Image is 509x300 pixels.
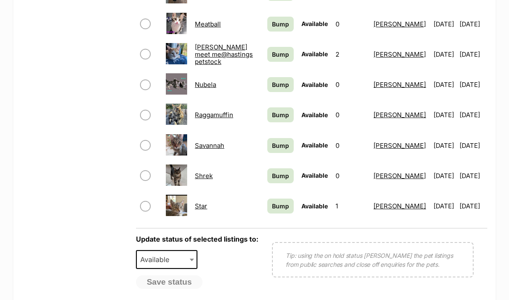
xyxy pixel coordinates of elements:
[272,20,289,29] span: Bump
[460,70,486,99] td: [DATE]
[301,50,328,58] span: Available
[430,9,458,39] td: [DATE]
[195,141,224,150] a: Savannah
[301,202,328,210] span: Available
[272,202,289,211] span: Bump
[195,202,207,210] a: Star
[267,138,294,153] a: Bump
[166,195,187,216] img: Star
[267,77,294,92] a: Bump
[460,100,486,130] td: [DATE]
[332,100,369,130] td: 0
[195,111,233,119] a: Raggamuffin
[195,172,213,180] a: Shrek
[373,81,426,89] a: [PERSON_NAME]
[373,202,426,210] a: [PERSON_NAME]
[195,43,253,66] a: [PERSON_NAME] meet me@hastings petstock
[430,161,458,190] td: [DATE]
[460,9,486,39] td: [DATE]
[136,250,197,269] span: Available
[430,70,458,99] td: [DATE]
[373,172,426,180] a: [PERSON_NAME]
[373,141,426,150] a: [PERSON_NAME]
[460,191,486,221] td: [DATE]
[267,47,294,62] a: Bump
[301,20,328,27] span: Available
[272,50,289,59] span: Bump
[195,81,216,89] a: Nubela
[286,251,460,269] p: Tip: using the on hold status [PERSON_NAME] the pet listings from public searches and close off e...
[137,254,178,265] span: Available
[267,199,294,213] a: Bump
[373,50,426,58] a: [PERSON_NAME]
[272,171,289,180] span: Bump
[332,70,369,99] td: 0
[272,80,289,89] span: Bump
[136,235,258,243] label: Update status of selected listings to:
[460,161,486,190] td: [DATE]
[166,104,187,125] img: Raggamuffin
[267,168,294,183] a: Bump
[460,131,486,160] td: [DATE]
[136,275,202,289] button: Save status
[301,81,328,88] span: Available
[301,141,328,149] span: Available
[301,111,328,118] span: Available
[195,20,221,28] a: Meatball
[430,40,458,69] td: [DATE]
[430,191,458,221] td: [DATE]
[332,161,369,190] td: 0
[460,40,486,69] td: [DATE]
[332,9,369,39] td: 0
[267,107,294,122] a: Bump
[301,172,328,179] span: Available
[373,111,426,119] a: [PERSON_NAME]
[267,17,294,32] a: Bump
[430,100,458,130] td: [DATE]
[332,191,369,221] td: 1
[332,131,369,160] td: 0
[430,131,458,160] td: [DATE]
[332,40,369,69] td: 2
[272,110,289,119] span: Bump
[272,141,289,150] span: Bump
[373,20,426,28] a: [PERSON_NAME]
